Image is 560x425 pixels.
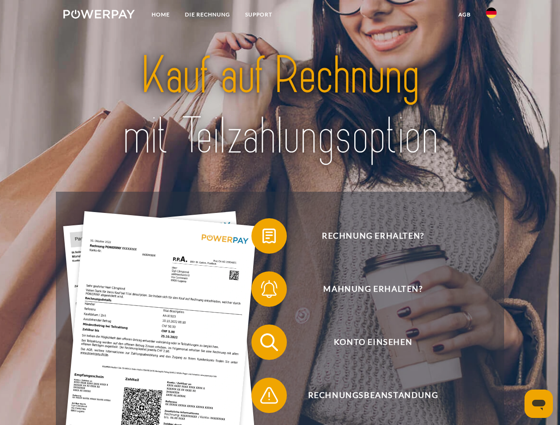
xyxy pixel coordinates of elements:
button: Rechnung erhalten? [251,218,482,254]
button: Mahnung erhalten? [251,271,482,307]
img: qb_warning.svg [258,384,280,406]
img: logo-powerpay-white.svg [63,10,135,19]
a: Home [144,7,177,23]
img: title-powerpay_de.svg [85,42,475,170]
button: Konto einsehen [251,325,482,360]
a: agb [451,7,478,23]
span: Konto einsehen [264,325,482,360]
img: de [486,8,497,18]
span: Mahnung erhalten? [264,271,482,307]
img: qb_bill.svg [258,225,280,247]
img: qb_search.svg [258,331,280,353]
img: qb_bell.svg [258,278,280,300]
a: SUPPORT [238,7,280,23]
iframe: Schaltfläche zum Öffnen des Messaging-Fensters [525,390,553,418]
button: Rechnungsbeanstandung [251,378,482,413]
a: DIE RECHNUNG [177,7,238,23]
span: Rechnungsbeanstandung [264,378,482,413]
span: Rechnung erhalten? [264,218,482,254]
